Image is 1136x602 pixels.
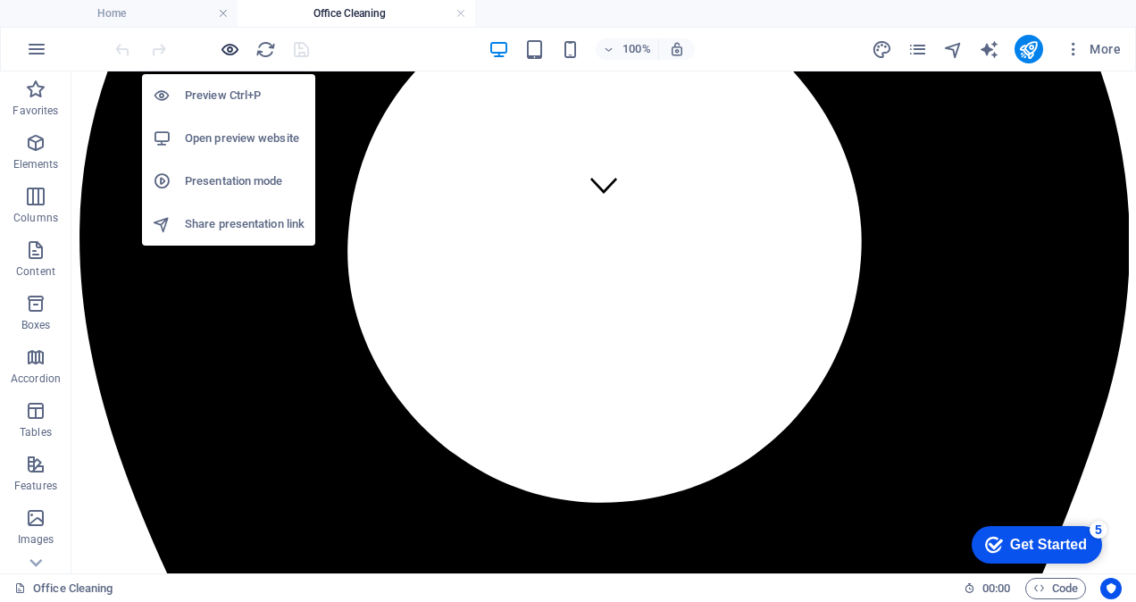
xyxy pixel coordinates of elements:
[185,128,305,149] h6: Open preview website
[1025,578,1086,599] button: Code
[964,578,1011,599] h6: Session time
[979,38,1000,60] button: text_generator
[14,479,57,493] p: Features
[13,157,59,171] p: Elements
[255,38,276,60] button: reload
[14,9,145,46] div: Get Started 5 items remaining, 0% complete
[1057,35,1128,63] button: More
[1015,35,1043,63] button: publish
[16,264,55,279] p: Content
[20,425,52,439] p: Tables
[669,41,685,57] i: On resize automatically adjust zoom level to fit chosen device.
[872,38,893,60] button: design
[907,39,928,60] i: Pages (Ctrl+Alt+S)
[596,38,659,60] button: 100%
[943,39,964,60] i: Navigator
[1018,39,1039,60] i: Publish
[995,581,998,595] span: :
[13,104,58,118] p: Favorites
[14,578,113,599] a: Click to cancel selection. Double-click to open Pages
[238,4,475,23] h4: Office Cleaning
[255,39,276,60] i: Reload page
[943,38,965,60] button: navigator
[185,85,305,106] h6: Preview Ctrl+P
[982,578,1010,599] span: 00 00
[18,532,54,547] p: Images
[13,211,58,225] p: Columns
[21,318,51,332] p: Boxes
[11,372,61,386] p: Accordion
[872,39,892,60] i: Design (Ctrl+Alt+Y)
[185,213,305,235] h6: Share presentation link
[185,171,305,192] h6: Presentation mode
[907,38,929,60] button: pages
[979,39,999,60] i: AI Writer
[1100,578,1122,599] button: Usercentrics
[622,38,651,60] h6: 100%
[53,20,129,36] div: Get Started
[1033,578,1078,599] span: Code
[132,4,150,21] div: 5
[1065,40,1121,58] span: More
